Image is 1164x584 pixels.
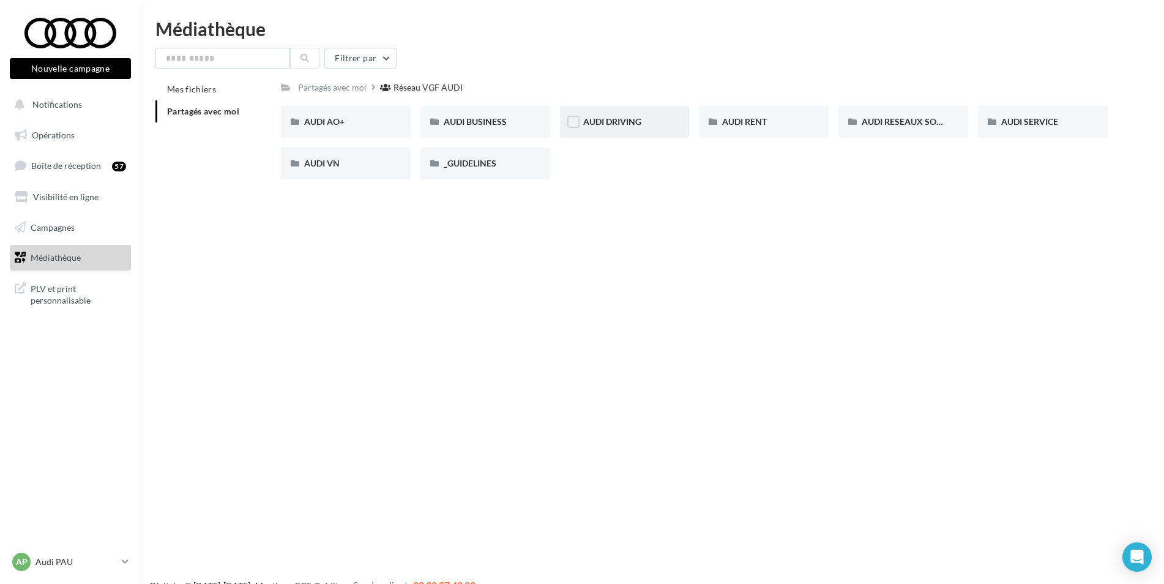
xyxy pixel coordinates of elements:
span: AUDI SERVICE [1001,116,1058,127]
span: AUDI RENT [722,116,767,127]
p: Audi PAU [35,556,117,568]
div: Médiathèque [155,20,1149,38]
a: Boîte de réception57 [7,152,133,179]
button: Notifications [7,92,129,118]
span: Campagnes [31,222,75,232]
button: Nouvelle campagne [10,58,131,79]
span: AUDI AO+ [304,116,345,127]
span: Médiathèque [31,252,81,263]
span: AUDI VN [304,158,340,168]
a: PLV et print personnalisable [7,275,133,312]
span: AP [16,556,28,568]
span: Boîte de réception [31,160,101,171]
span: Opérations [32,130,75,140]
div: Partagés avec moi [298,81,367,94]
button: Filtrer par [324,48,397,69]
a: Visibilité en ligne [7,184,133,210]
div: Réseau VGF AUDI [394,81,463,94]
a: Campagnes [7,215,133,241]
a: Médiathèque [7,245,133,271]
span: PLV et print personnalisable [31,280,126,307]
a: AP Audi PAU [10,550,131,574]
div: 57 [112,162,126,171]
a: Opérations [7,122,133,148]
span: Notifications [32,99,82,110]
span: AUDI RESEAUX SOCIAUX [862,116,963,127]
span: _GUIDELINES [444,158,496,168]
span: AUDI BUSINESS [444,116,507,127]
span: Mes fichiers [167,84,216,94]
span: Visibilité en ligne [33,192,99,202]
span: Partagés avec moi [167,106,239,116]
span: AUDI DRIVING [583,116,641,127]
div: Open Intercom Messenger [1122,542,1152,572]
